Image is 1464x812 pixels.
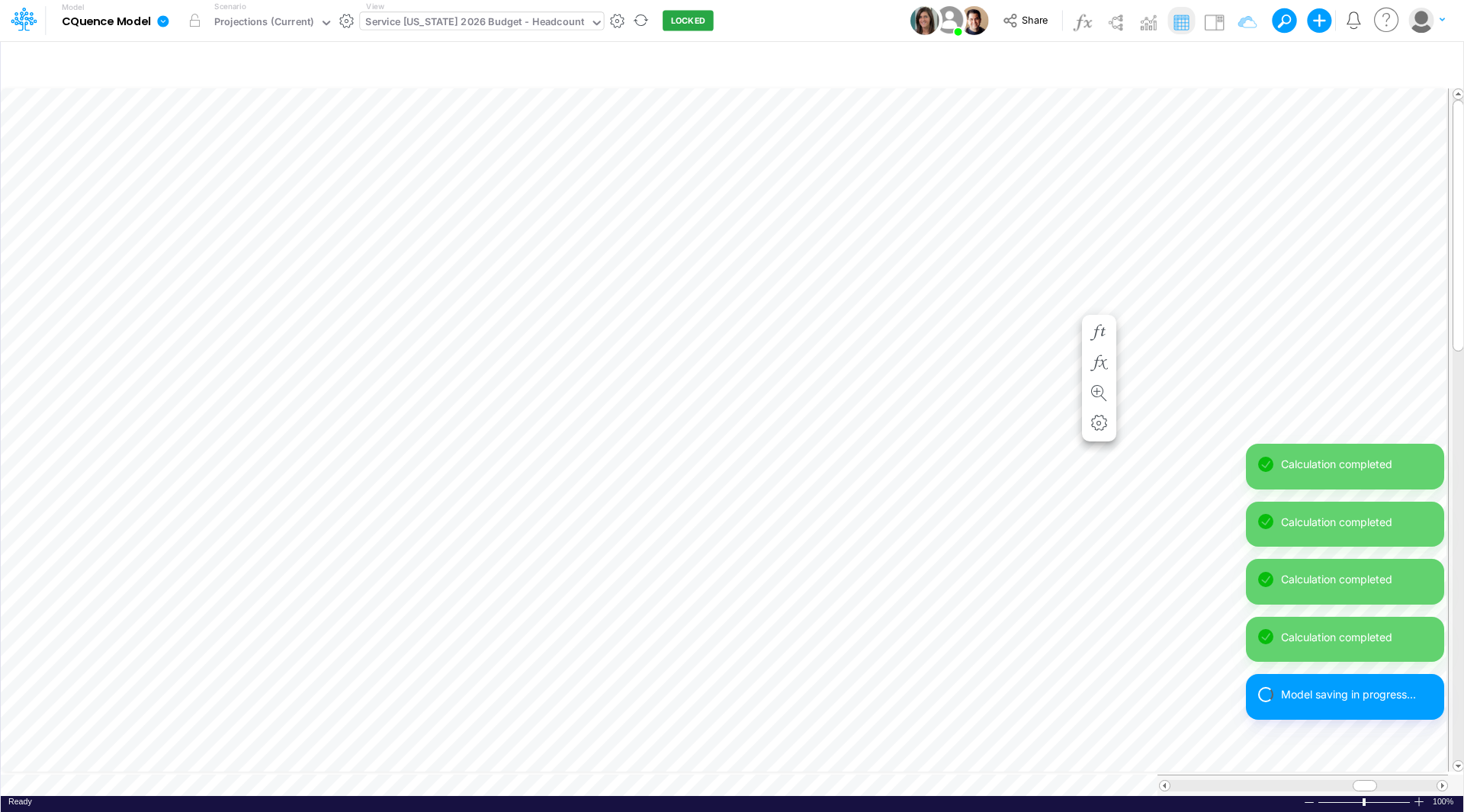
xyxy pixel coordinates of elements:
button: LOCKED [663,11,714,31]
img: User Image Icon [932,3,966,37]
button: Share [995,9,1058,33]
div: Calculation completed [1281,514,1432,530]
span: Ready [8,797,32,806]
div: Zoom [1363,798,1366,806]
div: Model saving in progress... [1281,686,1432,702]
div: Calculation completed [1281,456,1432,472]
span: 100% [1433,796,1456,807]
a: Notifications [1345,11,1363,29]
div: Zoom [1318,796,1413,807]
div: Calculation completed [1281,629,1432,645]
label: View [366,1,384,12]
div: Service [US_STATE] 2026 Budget - Headcount [365,14,584,32]
img: User Image Icon [910,6,939,35]
div: In Ready mode [8,796,32,807]
div: Zoom Out [1303,797,1315,808]
div: Calculation completed [1281,571,1432,587]
span: Share [1022,14,1048,25]
input: Type a title here [14,48,1132,79]
div: Projections (Current) [214,14,314,32]
label: Scenario [214,1,246,12]
b: CQuence Model [62,15,151,29]
div: Zoom level [1433,796,1456,807]
label: Model [62,3,85,12]
div: Zoom In [1413,796,1425,807]
img: User Image Icon [959,6,988,35]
